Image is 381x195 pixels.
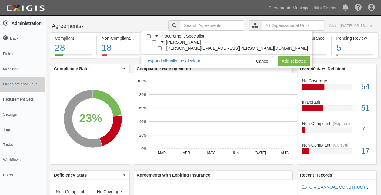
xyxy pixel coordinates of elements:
text: 40% [139,120,146,124]
div: 5 [336,41,373,54]
div: In Default [297,99,376,105]
span: Procurement Specialist [160,34,204,38]
div: 54 [356,81,376,92]
span: [PERSON_NAME] [166,40,201,45]
div: Compliant [55,35,92,41]
div: 51 [356,103,376,114]
a: Sacramento Municipal Utility District [266,2,339,14]
a: Compliant28 [50,54,96,59]
a: Non-Compliant(Current)17 [302,142,372,159]
a: Non-Compliant(Current)18 [97,54,143,59]
svg: A chart. [134,73,305,164]
img: logo-5460c22ac91f19d4615b14bd174203de0afe785f0fc80cf4dbbc73dc1793850b.png [5,3,46,14]
text: 60% [139,106,146,110]
text: 100% [137,79,147,83]
a: Non-Compliant(Expired)7 [302,121,372,142]
b: Over 90 days Deficient [300,66,345,71]
div: Non-Compliant [297,121,376,127]
div: (Current) [333,142,350,148]
div: Non-Compliant (Current) [102,35,139,41]
span: [PERSON_NAME][EMAIL_ADDRESS][PERSON_NAME][DOMAIN_NAME] [166,46,308,51]
text: 0% [141,147,147,151]
div: Pending Review [336,35,373,41]
text: AUG [281,151,289,155]
input: All Organizational Units [262,20,324,31]
button: Deficiency Stats [50,171,129,179]
i: Help Center - Complianz [355,4,362,12]
text: 20% [139,133,146,137]
text: 80% [139,92,146,97]
div: • • [147,58,200,64]
button: Agreements [50,20,95,32]
span: Deficiency Stats [54,172,122,178]
a: collapse all [169,58,189,63]
div: 23% [79,110,102,127]
div: 18 [102,41,139,54]
strong: Administration [12,21,42,26]
div: 28 [55,41,92,54]
text: MAY [207,151,215,155]
a: No Coverage54 [302,78,372,99]
a: clear [191,58,200,63]
div: As of [DATE] 08:13 am [329,23,372,29]
input: Search Agreements [180,20,244,31]
text: JUN [232,151,239,155]
a: Cancel [252,56,273,66]
a: In Default51 [302,99,372,121]
text: APR [182,151,190,155]
text: [DATE] [254,151,266,155]
a: Pending Review5 [332,54,378,59]
a: expand all [148,58,167,63]
svg: A chart. [50,73,135,164]
a: Add selected [278,56,310,66]
span: Compliance Rate [54,66,122,72]
div: 17 [356,146,376,157]
div: No Coverage [297,78,376,84]
div: Non-Compliant [297,142,376,148]
b: Compliance Rate by Month [137,66,191,71]
button: Compliance Rate [50,64,129,73]
b: Recent Records [300,173,332,177]
div: (Expired) [333,121,350,127]
div: 7 [356,124,376,135]
b: Agreements with Expiring Insurance [137,173,210,177]
text: MAR [158,151,166,155]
